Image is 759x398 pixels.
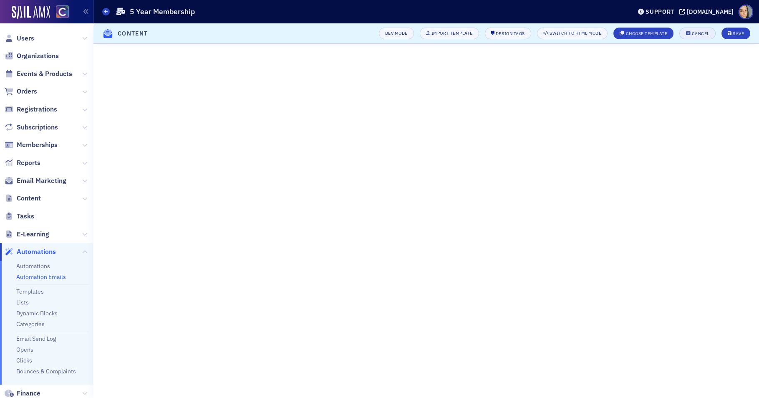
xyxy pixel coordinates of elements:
div: Switch to HTML Mode [550,31,601,35]
a: Templates [16,288,44,295]
a: Email Send Log [16,335,56,342]
a: Tasks [5,212,34,221]
span: Memberships [17,140,58,150]
span: Subscriptions [17,123,58,132]
a: Automations [5,247,56,256]
button: Choose Template [613,28,673,39]
a: Email Marketing [5,176,66,185]
a: Categories [16,320,45,328]
a: E-Learning [5,230,49,239]
h4: Content [118,29,148,38]
span: Events & Products [17,69,72,79]
div: Design Tags [496,31,525,36]
a: Content [5,194,41,203]
a: Organizations [5,51,59,61]
a: Lists [16,299,29,306]
button: Design Tags [485,28,531,39]
a: View Homepage [50,5,69,20]
button: Dev Mode [379,28,414,39]
span: Content [17,194,41,203]
a: Automation Emails [16,273,66,281]
a: Memberships [5,140,58,150]
a: Events & Products [5,69,72,79]
div: Support [646,8,674,15]
span: Registrations [17,105,57,114]
div: Choose Template [626,31,668,36]
a: Users [5,34,34,43]
span: E-Learning [17,230,49,239]
button: [DOMAIN_NAME] [679,9,736,15]
div: [DOMAIN_NAME] [687,8,734,15]
span: Reports [17,158,40,167]
button: Cancel [679,28,715,39]
a: Automations [16,262,50,270]
a: Clicks [16,357,32,364]
span: Tasks [17,212,34,221]
iframe: To enrich screen reader interactions, please activate Accessibility in Grammarly extension settings [93,44,759,398]
a: Bounces & Complaints [16,368,76,375]
span: Email Marketing [17,176,66,185]
a: Finance [5,389,40,398]
span: Orders [17,87,37,96]
span: Automations [17,247,56,256]
a: Subscriptions [5,123,58,132]
div: Save [733,31,744,36]
a: Registrations [5,105,57,114]
img: SailAMX [56,5,69,18]
span: Organizations [17,51,59,61]
div: Import Template [431,31,473,35]
button: Save [721,28,750,39]
a: Opens [16,346,33,353]
span: Users [17,34,34,43]
button: Import Template [420,28,479,39]
span: Profile [739,5,753,19]
a: Dynamic Blocks [16,309,58,317]
a: Orders [5,87,37,96]
a: Reports [5,158,40,167]
span: Finance [17,389,40,398]
button: Switch to HTML Mode [537,28,608,39]
h1: 5 Year Membership [130,7,195,17]
div: Cancel [692,31,709,36]
img: SailAMX [12,6,50,19]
